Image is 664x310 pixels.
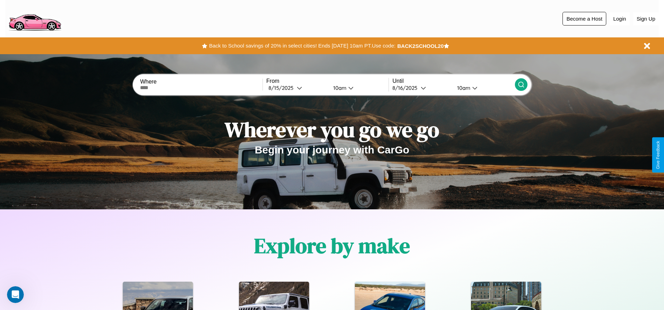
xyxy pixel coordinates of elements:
[392,85,421,91] div: 8 / 16 / 2025
[140,79,262,85] label: Where
[268,85,297,91] div: 8 / 15 / 2025
[454,85,472,91] div: 10am
[5,3,64,33] img: logo
[633,12,659,25] button: Sign Up
[656,141,660,169] div: Give Feedback
[610,12,630,25] button: Login
[562,12,606,26] button: Become a Host
[266,78,389,84] label: From
[254,231,410,260] h1: Explore by make
[266,84,328,92] button: 8/15/2025
[7,286,24,303] iframe: Intercom live chat
[392,78,515,84] label: Until
[328,84,389,92] button: 10am
[207,41,397,51] button: Back to School savings of 20% in select cities! Ends [DATE] 10am PT.Use code:
[330,85,348,91] div: 10am
[397,43,444,49] b: BACK2SCHOOL20
[452,84,515,92] button: 10am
